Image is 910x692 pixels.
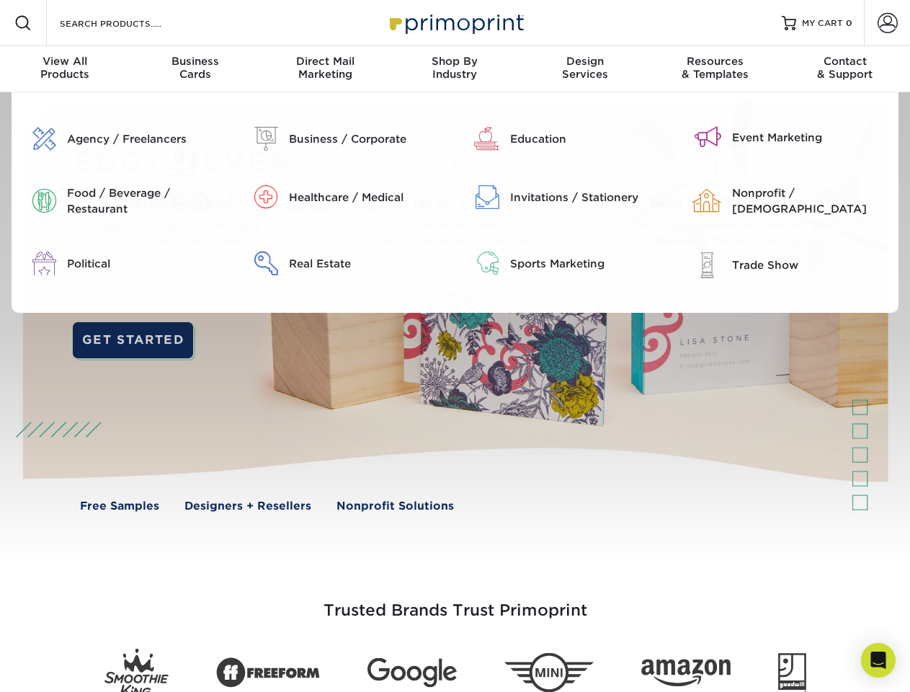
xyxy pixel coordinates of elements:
h3: Trusted Brands Trust Primoprint [34,567,877,637]
span: Need More Information? [622,195,842,212]
span: Learn more about Design Services [371,332,563,345]
a: Design Services FAQ Answers to commonly asked questions about ordering design services. [328,127,583,268]
a: Direct MailMarketing [260,46,390,92]
span: Design Services FAQ [345,195,566,212]
p: We're here to answer any questions you have about the design process. [622,218,842,250]
span: Design [520,55,650,68]
span: Shop By [390,55,519,68]
p: Need artwork but not sure where to start? We're here to help! [68,218,289,250]
img: Goodwill [778,653,806,692]
a: Learn more about Design Services [293,314,612,363]
div: & Support [780,55,910,81]
a: Contact& Support [780,46,910,92]
div: Cards [130,55,259,81]
p: Answers to commonly asked questions about ordering design services. [345,218,566,250]
div: Marketing [260,55,390,81]
a: Resources& Templates [650,46,780,92]
span: Business [130,55,259,68]
span: Direct Mail [260,55,390,68]
img: Amazon [641,660,731,687]
a: Shop ByIndustry [390,46,519,92]
img: Google [367,658,457,688]
span: Contact [780,55,910,68]
span: MY CART [802,17,843,30]
input: SEARCH PRODUCTS..... [58,14,199,32]
span: 0 [846,18,852,28]
iframe: Google Customer Reviews [4,648,122,687]
div: Open Intercom Messenger [861,643,896,678]
img: Primoprint [383,7,527,38]
span: Design Services [68,195,289,212]
a: Need More Information? We're here to answer any questions you have about the design process. [605,127,860,268]
a: Design Services Need artwork but not sure where to start? We're here to help! [51,127,306,268]
div: Industry [390,55,519,81]
div: & Templates [650,55,780,81]
div: Services [520,55,650,81]
span: Resources [650,55,780,68]
a: BusinessCards [130,46,259,92]
a: DesignServices [520,46,650,92]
